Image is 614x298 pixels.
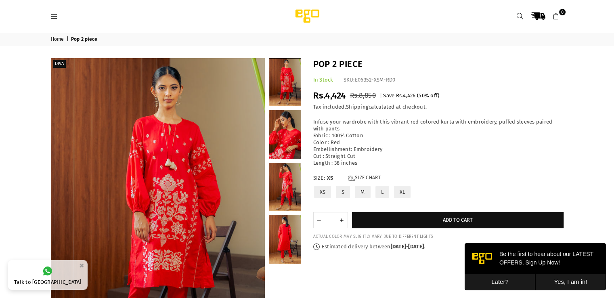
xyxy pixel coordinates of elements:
a: Talk to [GEOGRAPHIC_DATA] [8,260,88,290]
div: Infuse your wardrobe with this vibrant red colored kurta with embroidery, puffed sleeves paired w... [313,119,564,166]
span: 50 [419,92,425,99]
a: Size Chart [348,175,381,182]
p: Estimated delivery between - . [313,243,564,250]
span: ( % off) [417,92,439,99]
a: Search [513,9,527,23]
a: Menu [47,13,62,19]
span: Rs.4,424 [313,90,346,101]
span: Save [383,92,394,99]
span: | [380,92,382,99]
button: Add to cart [352,212,564,228]
label: XS [313,185,332,199]
span: In Stock [313,77,333,83]
a: 0 [549,9,564,23]
span: 0 [559,9,566,15]
div: Tax included. calculated at checkout. [313,104,564,111]
time: [DATE] [391,243,407,250]
span: Rs.4,426 [396,92,416,99]
label: Diva [53,60,66,68]
button: Yes, I am in! [71,31,141,47]
label: Size: [313,175,564,182]
h1: Pop 2 piece [313,58,564,71]
iframe: webpush-onsite [465,243,606,290]
quantity-input: Quantity [313,212,348,228]
label: XL [393,185,412,199]
img: Ego [273,8,342,24]
label: S [335,185,351,199]
button: × [77,259,86,272]
a: Home [51,36,65,43]
div: ACTUAL COLOR MAY SLIGHTLY VARY DUE TO DIFFERENT LIGHTS [313,234,564,239]
nav: breadcrumbs [45,33,570,46]
span: Add to cart [443,217,473,223]
label: L [375,185,390,199]
label: M [354,185,371,199]
time: [DATE] [408,243,424,250]
a: Shipping [346,104,369,110]
span: | [67,36,70,43]
span: Rs.8,850 [350,91,376,100]
span: E06352-XSM-RD0 [355,77,396,83]
span: XS [327,175,343,182]
span: Pop 2 piece [71,36,99,43]
div: SKU: [344,77,396,84]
